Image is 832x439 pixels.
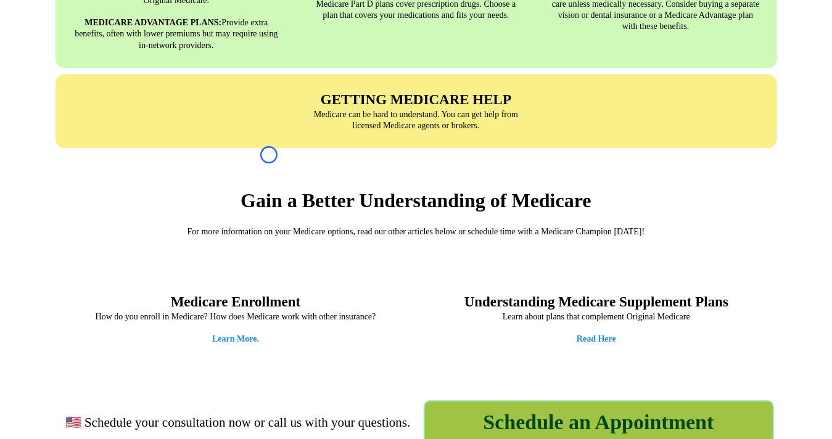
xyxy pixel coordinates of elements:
[59,414,418,431] p: 🇺🇸 Schedule your consultation now or call us with your questions.
[59,226,774,237] p: For more information on your Medicare options, read our other articles below or schedule time wit...
[72,17,281,51] p: Provide extra benefits, often with lower premiums but may require using in-network providers.
[212,334,259,343] a: Learn More.
[483,411,714,434] span: Schedule an Appointment
[84,18,221,27] strong: MEDICARE ADVANTAGE PLANS:
[577,334,616,343] a: Read Here
[432,311,762,322] p: Learn about plans that complement Original Medicare
[241,189,591,211] strong: Gain a Better Understanding of Medicare
[171,294,301,310] strong: Medicare Enrollment
[321,92,511,107] strong: GETTING MEDICARE HELP
[464,294,728,310] strong: Understanding Medicare Supplement Plans
[311,109,521,131] p: Medicare can be hard to understand. You can get help from licensed Medicare agents or brokers.
[71,311,401,322] p: How do you enroll in Medicare? How does Medicare work with other insurance?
